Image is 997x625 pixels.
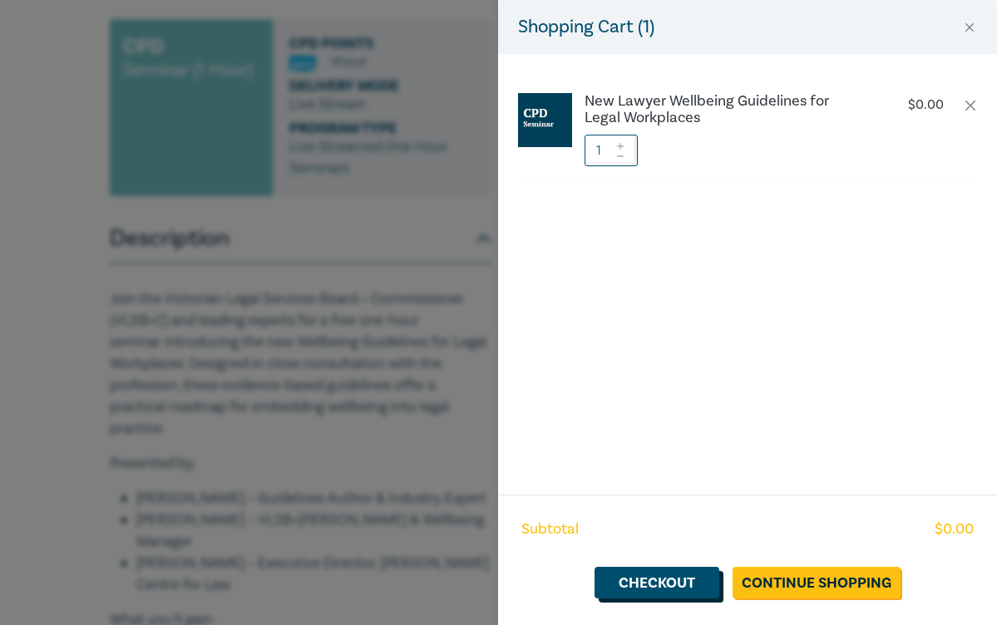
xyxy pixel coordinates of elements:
input: 1 [585,135,638,166]
a: Checkout [595,567,719,598]
a: Continue Shopping [733,567,901,598]
span: Subtotal [521,519,579,540]
img: CPD%20Seminar.jpg [518,93,572,147]
span: $ 0.00 [935,519,974,540]
button: Close [962,20,977,35]
h5: Shopping Cart ( 1 ) [518,13,654,41]
a: New Lawyer Wellbeing Guidelines for Legal Workplaces [585,93,861,126]
p: $ 0.00 [908,97,944,113]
